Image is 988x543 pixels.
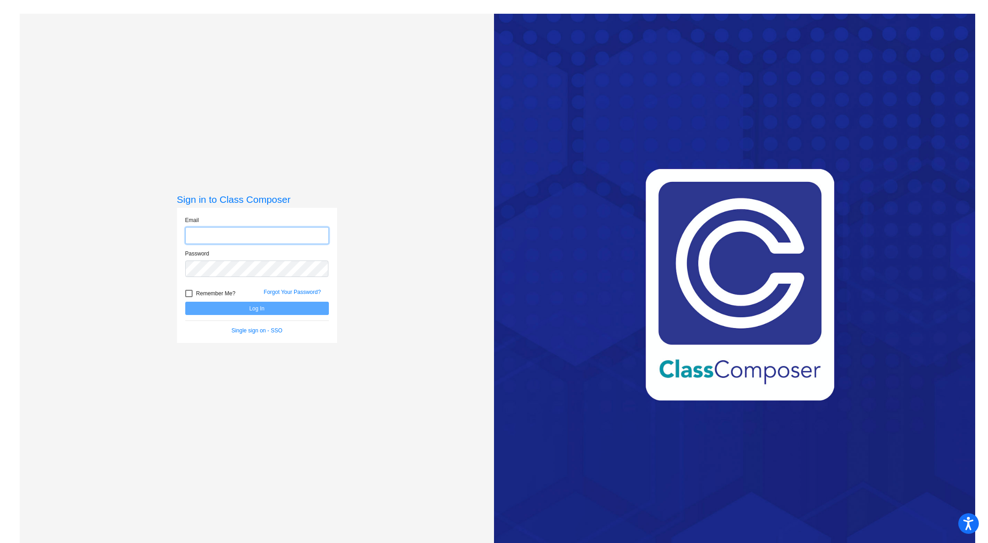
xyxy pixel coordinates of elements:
a: Single sign on - SSO [231,327,282,334]
label: Email [185,216,199,224]
a: Forgot Your Password? [264,289,321,295]
span: Remember Me? [196,288,236,299]
h3: Sign in to Class Composer [177,194,337,205]
label: Password [185,250,209,258]
button: Log In [185,302,329,315]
